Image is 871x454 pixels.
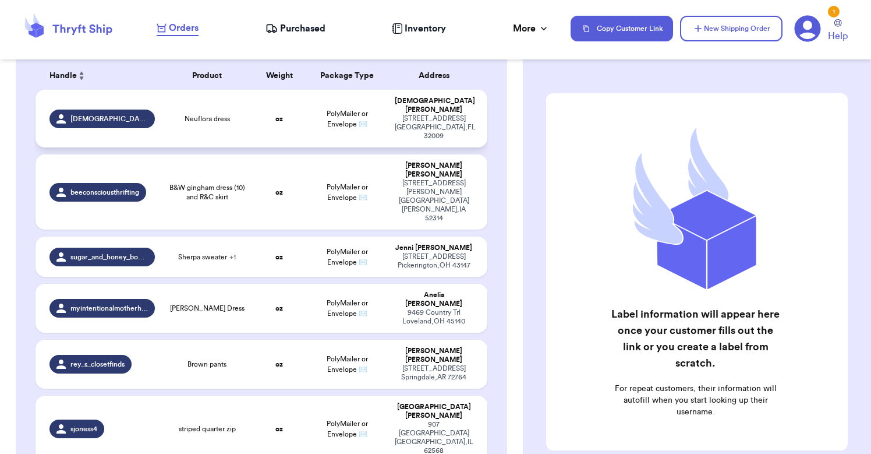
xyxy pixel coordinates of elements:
[275,115,283,122] strong: oz
[275,361,283,368] strong: oz
[395,161,473,179] div: [PERSON_NAME] [PERSON_NAME]
[157,21,199,36] a: Orders
[70,360,125,369] span: rey_s_closetfinds
[70,252,148,262] span: sugar_and_honey_boutique
[571,16,673,41] button: Copy Customer Link
[395,114,473,140] div: [STREET_ADDRESS] [GEOGRAPHIC_DATA] , FL 32009
[395,308,473,326] div: 9469 Country Trl Loveland , OH 45140
[828,19,848,43] a: Help
[327,110,368,128] span: PolyMailer or Envelope ✉️
[280,22,325,36] span: Purchased
[169,21,199,35] span: Orders
[252,62,306,90] th: Weight
[265,22,325,36] a: Purchased
[162,62,252,90] th: Product
[828,6,840,17] div: 1
[229,254,236,261] span: + 1
[327,184,368,201] span: PolyMailer or Envelope ✉️
[187,360,226,369] span: Brown pants
[306,62,388,90] th: Package Type
[395,291,473,308] div: Anelia [PERSON_NAME]
[70,114,148,124] span: [DEMOGRAPHIC_DATA][PERSON_NAME]
[395,244,473,252] div: Jenni [PERSON_NAME]
[327,300,368,317] span: PolyMailer or Envelope ✉️
[611,383,780,418] p: For repeat customers, their information will autofill when you start looking up their username.
[395,403,473,420] div: [GEOGRAPHIC_DATA] [PERSON_NAME]
[49,70,77,82] span: Handle
[327,356,368,373] span: PolyMailer or Envelope ✉️
[392,22,446,36] a: Inventory
[395,179,473,223] div: [STREET_ADDRESS][PERSON_NAME] [GEOGRAPHIC_DATA][PERSON_NAME] , IA 52314
[275,425,283,432] strong: oz
[388,62,487,90] th: Address
[70,424,97,434] span: sjoness4
[395,97,473,114] div: [DEMOGRAPHIC_DATA] [PERSON_NAME]
[70,188,139,197] span: beeconsciousthrifting
[179,424,236,434] span: striped quarter zip
[275,305,283,312] strong: oz
[169,183,245,202] span: B&W gingham dress (10) and R&C skirt
[327,248,368,266] span: PolyMailer or Envelope ✉️
[70,304,148,313] span: myintentionalmotherhood
[170,304,245,313] span: [PERSON_NAME] Dress
[828,29,848,43] span: Help
[275,254,283,261] strong: oz
[77,69,86,83] button: Sort ascending
[611,306,780,371] h2: Label information will appear here once your customer fills out the link or you create a label fr...
[275,189,283,196] strong: oz
[395,252,473,270] div: [STREET_ADDRESS] Pickerington , OH 43147
[178,252,236,262] span: Sherpa sweater
[327,420,368,438] span: PolyMailer or Envelope ✉️
[395,347,473,364] div: [PERSON_NAME] [PERSON_NAME]
[405,22,446,36] span: Inventory
[395,364,473,382] div: [STREET_ADDRESS] Springdale , AR 72764
[794,15,821,42] a: 1
[513,22,550,36] div: More
[185,114,230,124] span: Neuflora dress
[680,16,783,41] button: New Shipping Order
